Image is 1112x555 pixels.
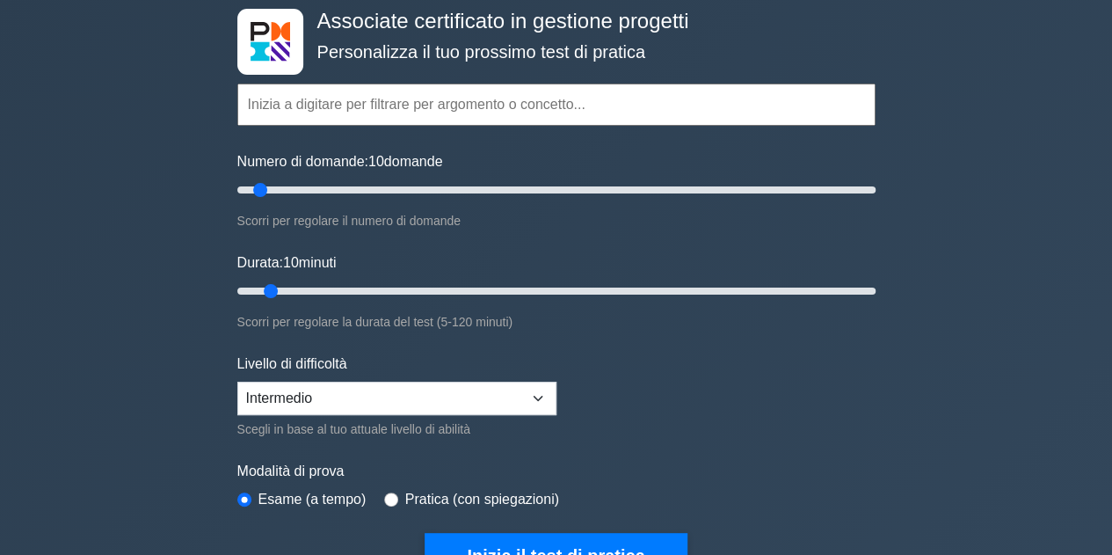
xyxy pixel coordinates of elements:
font: Durata: [237,255,283,270]
font: Scorri per regolare la durata del test (5-120 minuti) [237,315,513,329]
font: Associate certificato in gestione progetti [317,9,689,33]
font: domande [384,154,443,169]
input: Inizia a digitare per filtrare per argomento o concetto... [237,84,876,126]
font: 10 [283,255,299,270]
font: Scorri per regolare il numero di domande [237,214,461,228]
font: Scegli in base al tuo attuale livello di abilità [237,422,470,436]
font: Numero di domande: [237,154,368,169]
font: minuti [299,255,337,270]
font: Livello di difficoltà [237,356,347,371]
font: Modalità di prova [237,464,345,478]
font: 10 [368,154,384,169]
font: Pratica (con spiegazioni) [405,492,559,507]
font: Esame (a tempo) [258,492,367,507]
